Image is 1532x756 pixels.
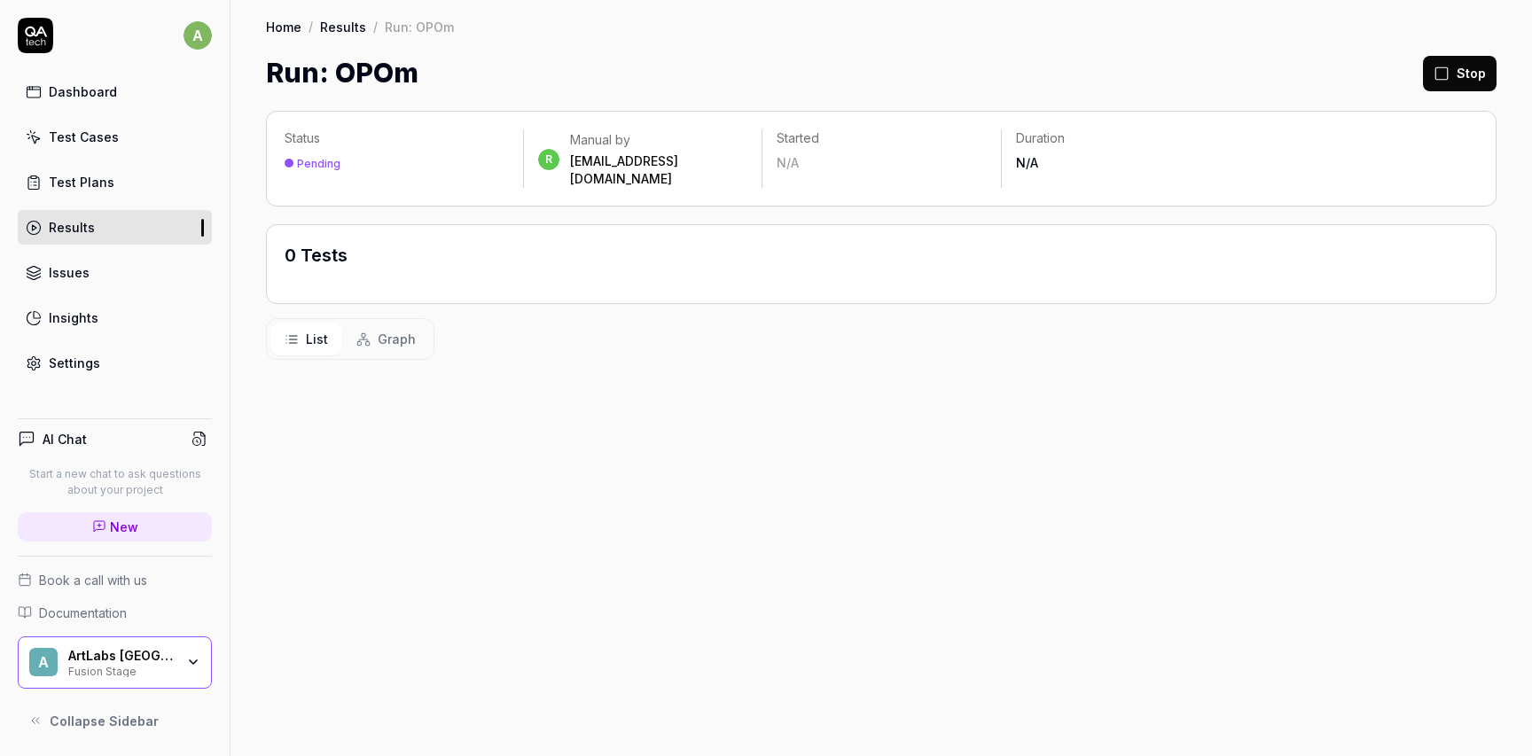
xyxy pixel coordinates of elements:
[110,518,138,536] span: New
[297,157,340,170] div: Pending
[18,571,212,589] a: Book a call with us
[49,173,114,191] div: Test Plans
[18,300,212,335] a: Insights
[43,430,87,448] h4: AI Chat
[1016,155,1038,170] span: N/A
[270,323,342,355] button: List
[50,712,159,730] span: Collapse Sidebar
[266,53,418,93] h1: Run: OPOm
[306,330,328,348] span: List
[18,604,212,622] a: Documentation
[49,308,98,327] div: Insights
[570,152,747,188] div: [EMAIL_ADDRESS][DOMAIN_NAME]
[18,255,212,290] a: Issues
[29,648,58,676] span: A
[49,82,117,101] div: Dashboard
[39,571,147,589] span: Book a call with us
[18,74,212,109] a: Dashboard
[18,466,212,498] p: Start a new chat to ask questions about your project
[385,18,454,35] div: Run: OPOm
[378,330,416,348] span: Graph
[184,18,212,53] button: a
[49,128,119,146] div: Test Cases
[39,604,127,622] span: Documentation
[49,218,95,237] div: Results
[1423,56,1497,91] button: Stop
[777,155,799,170] span: N/A
[1016,129,1225,147] p: Duration
[18,346,212,380] a: Settings
[18,636,212,690] button: AArtLabs [GEOGRAPHIC_DATA]Fusion Stage
[373,18,378,35] div: /
[570,131,747,149] div: Manual by
[777,129,986,147] p: Started
[68,648,175,664] div: ArtLabs Europe
[309,18,313,35] div: /
[68,663,175,677] div: Fusion Stage
[538,149,559,170] span: r
[49,354,100,372] div: Settings
[18,703,212,738] button: Collapse Sidebar
[320,18,366,35] a: Results
[18,120,212,154] a: Test Cases
[285,129,509,147] p: Status
[18,512,212,542] a: New
[18,165,212,199] a: Test Plans
[285,245,348,266] span: 0 Tests
[266,18,301,35] a: Home
[49,263,90,282] div: Issues
[342,323,430,355] button: Graph
[184,21,212,50] span: a
[18,210,212,245] a: Results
